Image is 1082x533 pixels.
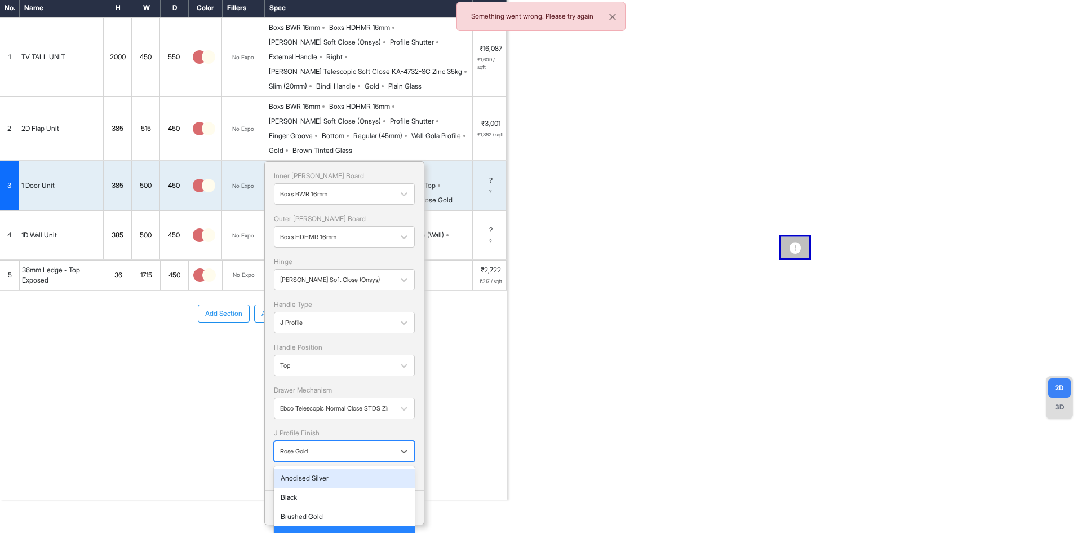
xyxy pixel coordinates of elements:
[274,214,415,224] p: Outer [PERSON_NAME] Board
[269,102,320,112] div: Boxs BWR 16mm
[104,268,132,283] div: 36
[160,50,188,64] div: 550
[193,268,207,282] img: thumb_21004.jpg
[232,125,254,133] div: No Expo
[456,2,626,31] div: Something went wrong. Please try again
[274,385,415,395] p: Drawer Mechanism
[329,102,390,112] div: Boxs HDHMR 16mm
[481,118,500,129] p: ₹3,001
[326,52,343,62] div: Right
[19,50,67,64] div: TV TALL UNIT
[160,178,188,193] div: 450
[132,121,159,136] div: 515
[269,116,381,126] div: [PERSON_NAME] Soft Close (Onsys)
[353,131,402,141] div: Regular (45mm)
[132,268,160,283] div: 1715
[20,263,104,288] div: 36mm Ledge - Top Exposed
[104,121,131,136] div: 385
[316,81,356,91] div: Bindi Handle
[329,23,390,33] div: Boxs HDHMR 16mm
[202,268,216,282] img: thumb_21091.jpg
[104,228,131,243] div: 385
[480,277,502,285] span: ₹317 / sqft
[390,116,434,126] div: Profile Shutter
[202,228,215,242] img: thumb_21091.jpg
[274,257,415,267] p: Hinge
[193,179,206,192] img: thumb_21004.jpg
[8,52,11,62] span: 1
[7,124,11,134] span: 2
[232,182,254,190] div: No Expo
[193,50,206,64] img: thumb_21004.jpg
[132,228,159,243] div: 500
[269,67,462,77] div: [PERSON_NAME] Telescopic Soft Close KA-4732-SC Zinc 35kg
[193,122,206,135] img: thumb_21004.jpg
[8,270,12,280] span: 5
[104,50,131,64] div: 2000
[489,175,493,186] p: ?
[233,271,255,279] div: No Expo
[202,50,215,64] img: thumb_21091.jpg
[600,2,625,32] button: Close
[274,428,415,438] p: J Profile Finish
[274,171,415,181] p: Inner [PERSON_NAME] Board
[292,146,352,156] div: Brown Tinted Glass
[269,23,320,33] div: Boxs BWR 16mm
[1048,398,1071,417] div: 3D
[202,179,215,192] img: thumb_21091.jpg
[193,228,206,242] img: thumb_21004.jpg
[481,265,501,275] p: ₹2,722
[269,146,283,156] div: Gold
[7,180,11,191] span: 3
[489,237,492,245] span: ?
[411,131,461,141] div: Wall Gola Profile
[365,81,379,91] div: Gold
[232,231,254,240] div: No Expo
[424,180,436,191] div: Top
[281,512,408,522] div: Brushed Gold
[160,228,188,243] div: 450
[232,53,254,61] div: No Expo
[19,228,59,243] div: 1D Wall Unit
[254,305,309,323] button: Add Modules
[269,81,307,91] div: Slim (20mm)
[7,230,11,240] span: 4
[420,195,453,205] div: Rose Gold
[477,131,504,139] span: ₹1,362 / sqft
[274,299,415,310] p: Handle Type
[281,473,408,483] div: Anodised Silver
[388,81,422,91] div: Plain Glass
[160,121,188,136] div: 450
[489,225,493,235] p: ?
[19,178,57,193] div: 1 Door Unit
[104,178,131,193] div: 385
[390,37,434,47] div: Profile Shutter
[322,131,344,141] div: Bottom
[132,50,159,64] div: 450
[489,188,492,196] span: ?
[269,52,317,62] div: External Handle
[161,268,188,283] div: 450
[269,37,381,47] div: [PERSON_NAME] Soft Close (Onsys)
[477,56,504,71] span: ₹1,609 / sqft
[19,121,61,136] div: 2D Flap Unit
[198,305,250,323] button: Add Section
[274,342,415,353] p: Handle Position
[281,492,408,503] div: Black
[202,122,215,135] img: thumb_21091.jpg
[132,178,159,193] div: 500
[1048,378,1071,398] div: 2D
[269,131,313,141] div: Finger Groove
[480,43,502,54] p: ₹16,087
